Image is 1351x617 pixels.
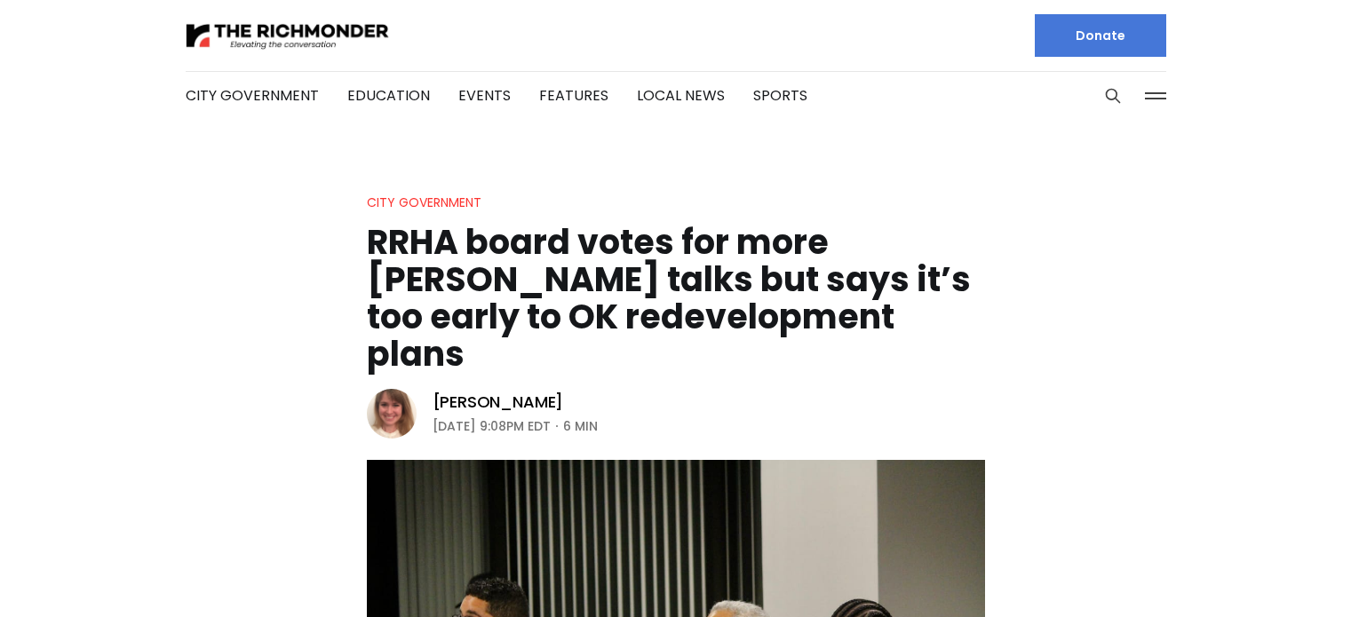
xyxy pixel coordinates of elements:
a: City Government [186,85,319,106]
a: Sports [753,85,807,106]
a: Local News [637,85,725,106]
h1: RRHA board votes for more [PERSON_NAME] talks but says it’s too early to OK redevelopment plans [367,224,985,373]
a: Features [539,85,608,106]
button: Search this site [1100,83,1126,109]
a: Education [347,85,430,106]
a: [PERSON_NAME] [433,392,564,413]
a: Donate [1035,14,1166,57]
img: Sarah Vogelsong [367,389,417,439]
time: [DATE] 9:08PM EDT [433,415,551,437]
a: Events [458,85,511,106]
span: 6 min [563,415,598,437]
a: City Government [367,194,481,211]
img: The Richmonder [186,20,390,51]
